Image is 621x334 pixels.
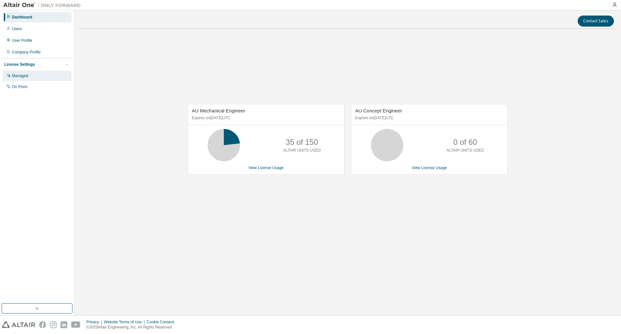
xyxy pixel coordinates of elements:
[60,321,67,328] img: linkedin.svg
[355,115,502,121] p: Expires on [DATE] UTC
[50,321,57,328] img: instagram.svg
[39,321,46,328] img: facebook.svg
[453,137,477,148] p: 0 of 60
[12,50,41,55] div: Company Profile
[12,84,27,89] div: On Prem
[283,148,321,153] p: ALTAIR UNITS USED
[578,16,614,27] button: Contact Sales
[12,15,32,20] div: Dashboard
[147,319,178,325] div: Cookie Consent
[412,166,447,170] a: View License Usage
[12,26,22,31] div: Users
[3,2,84,8] img: Altair One
[192,115,339,121] p: Expires on [DATE] UTC
[86,319,104,325] div: Privacy
[355,108,402,113] span: AU Concept Engineer
[446,148,484,153] p: ALTAIR UNITS USED
[12,73,28,78] div: Managed
[71,321,81,328] img: youtube.svg
[248,166,284,170] a: View License Usage
[104,319,147,325] div: Website Terms of Use
[286,137,318,148] p: 35 of 150
[2,321,35,328] img: altair_logo.svg
[12,38,32,43] div: User Profile
[192,108,245,113] span: AU Mechanical Engineer
[4,62,35,67] div: License Settings
[86,325,178,330] p: © 2025 Altair Engineering, Inc. All Rights Reserved.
